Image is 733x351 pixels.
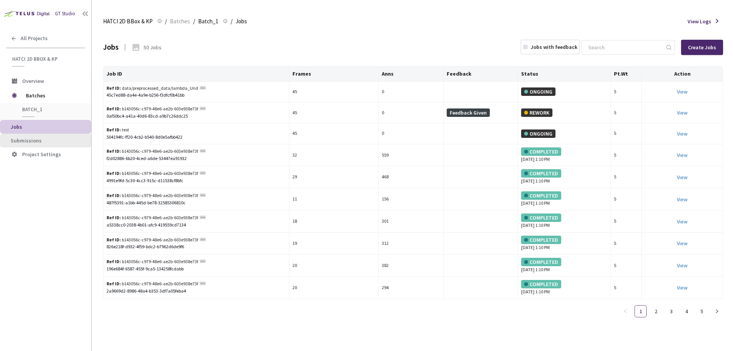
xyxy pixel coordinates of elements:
[21,35,48,42] span: All Projects
[193,17,195,26] li: /
[677,174,688,181] a: View
[379,144,444,167] td: 559
[521,258,607,273] div: [DATE] 1:10 PM
[289,144,379,167] td: 32
[379,188,444,210] td: 156
[379,255,444,277] td: 382
[444,66,518,82] th: Feedback
[611,188,642,210] td: 5
[107,243,286,251] div: 826e218f-d932-4f59-bdc2-b7962d6de9f6
[521,191,607,207] div: [DATE] 1:10 PM
[198,17,218,26] span: Batch_1
[107,215,121,220] b: Ref ID:
[107,237,121,243] b: Ref ID:
[55,10,75,18] div: GT Studio
[677,240,688,247] a: View
[635,306,646,317] a: 1
[379,210,444,233] td: 301
[677,284,688,291] a: View
[26,88,78,103] span: Batches
[107,127,121,133] b: Ref ID:
[107,265,286,273] div: 196e684f-6587-455f-9ca5-134258fcdabb
[677,130,688,137] a: View
[518,66,611,82] th: Status
[379,277,444,299] td: 294
[611,277,642,299] td: 5
[289,123,379,144] td: 45
[103,66,289,82] th: Job ID
[107,105,198,113] div: b143056c-c979-48e6-ae2b-603e938e73f9/data__preprocessed_data__lambda_UndistortFrames__20250327_10...
[379,123,444,144] td: 0
[611,166,642,188] td: 5
[677,109,688,116] a: View
[107,177,286,184] div: 4991e9fd-5c30-4cc3-915c-d11538cf8bfc
[107,281,121,286] b: Ref ID:
[103,42,119,53] div: Jobs
[379,82,444,103] td: 0
[447,108,490,117] div: Feedback Given
[165,17,167,26] li: /
[168,17,192,25] a: Batches
[107,192,198,199] div: b143056c-c979-48e6-ae2b-603e938e73f9/data__preprocessed_data__lambda_UndistortFrames__20250408_15...
[170,17,190,26] span: Batches
[107,148,198,155] div: b143056c-c979-48e6-ae2b-603e938e73f9/data__preprocessed_data__lambda_UndistortFrames__20250327_11...
[289,277,379,299] td: 20
[11,123,22,130] span: Jobs
[22,106,79,113] span: Batch_1
[22,151,61,158] span: Project Settings
[611,255,642,277] td: 5
[521,236,607,251] div: [DATE] 1:10 PM
[107,106,121,112] b: Ref ID:
[677,152,688,159] a: View
[236,17,247,26] span: Jobs
[642,66,723,82] th: Action
[635,305,647,317] li: 1
[711,305,723,317] button: right
[107,155,286,162] div: f2d02886-6b20-4ced-a6de-53447ea91932
[521,87,555,96] div: ONGOING
[107,170,121,176] b: Ref ID:
[521,280,561,288] div: COMPLETED
[289,188,379,210] td: 11
[107,222,286,229] div: a5338cc0-2038-4b01-afc9-419559cd7134
[107,236,198,244] div: b143056c-c979-48e6-ae2b-603e938e73f9/data__preprocessed_data__lambda_UndistortFrames__20250408_15...
[619,305,631,317] li: Previous Page
[144,44,161,51] div: 50 Jobs
[289,210,379,233] td: 18
[12,56,81,62] span: HATCI 2D BBox & KP
[677,262,688,269] a: View
[677,88,688,95] a: View
[665,306,677,317] a: 3
[680,305,693,317] li: 4
[611,66,642,82] th: Pt.Wt
[521,147,561,156] div: COMPLETED
[688,18,711,25] span: View Logs
[619,305,631,317] button: left
[379,102,444,123] td: 0
[289,233,379,255] td: 19
[107,85,121,91] b: Ref ID:
[611,123,642,144] td: 5
[289,66,379,82] th: Frames
[531,43,577,51] div: Jobs with feedback
[107,192,121,198] b: Ref ID:
[289,82,379,103] td: 45
[107,288,286,295] div: 2a9669d2-8986-48a4-b353-3df7a05feba4
[289,255,379,277] td: 20
[715,309,719,314] span: right
[107,148,121,154] b: Ref ID:
[107,258,198,265] div: b143056c-c979-48e6-ae2b-603e938e73f9/data__preprocessed_data__lambda_UndistortFrames__20250408_15...
[107,126,204,134] div: test
[107,134,286,141] div: 504194fc-ff20-4cb2-b540-8d0e5afbb422
[521,147,607,163] div: [DATE] 1:10 PM
[611,210,642,233] td: 5
[521,169,561,178] div: COMPLETED
[107,259,121,264] b: Ref ID:
[11,137,42,144] span: Submissions
[677,218,688,225] a: View
[107,280,198,288] div: b143056c-c979-48e6-ae2b-603e938e73f9/data__preprocessed_data__lambda_UndistortFrames__20250408_15...
[611,144,642,167] td: 5
[611,102,642,123] td: 5
[107,85,198,92] div: data/preprocessed_data/lambda_UndistortFrames/20250327_105553
[696,306,707,317] a: 5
